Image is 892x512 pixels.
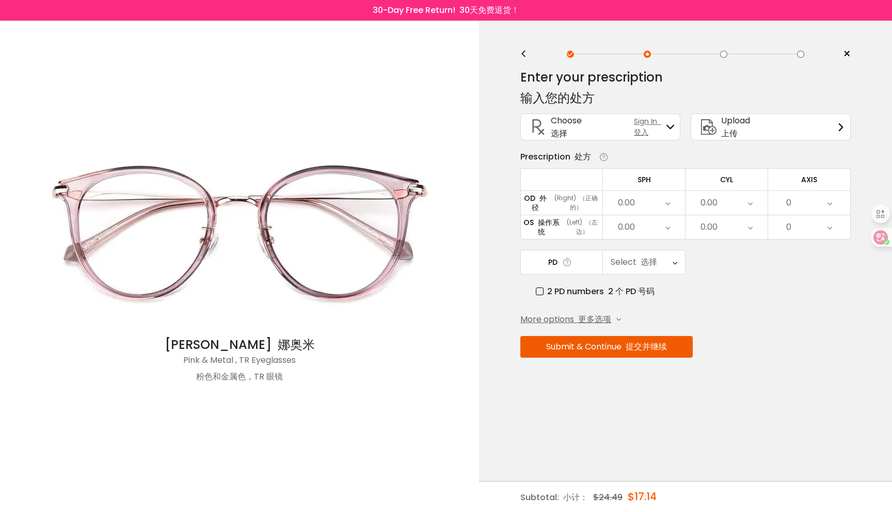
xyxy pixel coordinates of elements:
[626,341,667,353] font: 提交并继续
[786,193,791,213] div: 0
[278,336,315,353] font: 娜奥米
[634,116,666,138] span: Sign In
[549,194,602,212] div: (Right)
[521,194,549,212] div: OD
[520,67,669,108] div: Enter your prescription
[33,335,446,354] div: [PERSON_NAME]
[578,313,611,325] font: 更多选项
[520,250,603,275] td: PD
[551,127,567,139] font: 选择
[536,285,655,298] label: 2 PD numbers
[551,114,586,140] span: Choose
[520,151,591,163] div: Prescription
[520,336,693,358] button: Submit & Continue 提交并继续
[570,194,598,212] font: （正确的）
[521,218,562,236] div: OS
[33,354,446,395] div: Pink & Metal , TR Eyeglasses
[603,168,686,190] td: SPH
[835,46,851,62] a: ×
[721,114,754,140] span: Upload
[628,482,657,511] div: $17.14
[532,193,547,213] font: 外径
[33,129,446,335] img: Pink Naomi - Metal , TR Eyeglasses
[520,89,595,106] font: 输入您的处方
[520,50,536,58] div: <
[459,4,519,16] font: 30天免费退货！
[768,168,851,190] td: AXIS
[700,193,718,213] div: 0.00
[611,252,657,273] div: Select
[562,218,602,236] div: (Left)
[700,217,718,237] div: 0.00
[520,313,611,326] span: More options
[843,46,851,62] span: ×
[575,151,591,163] font: 处方
[563,491,588,503] font: 小计：
[721,127,738,139] font: 上传
[641,256,657,268] font: 选择
[634,127,648,137] font: 登入
[196,371,283,382] font: 粉色和金属色，TR 眼镜
[618,193,635,213] div: 0.00
[618,217,635,237] div: 0.00
[608,285,655,297] font: 2 个 PD 号码
[538,217,560,237] font: 操作系统
[686,168,768,190] td: CYL
[576,218,598,236] font: （左边）
[786,217,791,237] div: 0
